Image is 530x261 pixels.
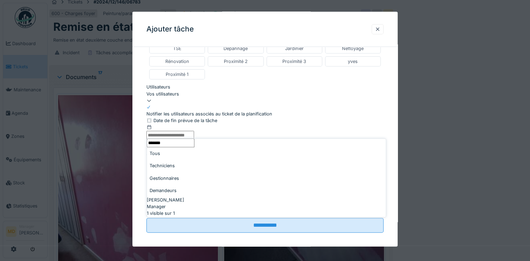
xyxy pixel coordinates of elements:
div: Proximité 3 [282,58,306,65]
h3: Ajouter tâche [146,25,194,34]
div: Dépannage [223,45,248,51]
div: Vos utilisateurs [146,90,384,97]
div: Jardinier [285,45,304,51]
div: Manager [147,204,386,210]
div: Proximité 1 [166,71,188,78]
div: Techniciens [147,160,386,172]
div: Demandeurs [147,184,386,197]
div: 1 visible sur 1 [147,210,386,217]
span: [PERSON_NAME] [147,197,184,203]
div: Date de fin prévue de la tâche [146,117,384,124]
div: yves [348,58,358,65]
label: Utilisateurs [146,84,170,90]
div: Nettoyage [342,45,364,51]
div: TSE [173,45,181,51]
div: Proximité 2 [224,58,248,65]
div: Rénovation [165,58,189,65]
div: Notifier les utilisateurs associés au ticket de la planification [146,111,272,117]
div: Gestionnaires [147,172,386,184]
div: Tous [147,148,386,160]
